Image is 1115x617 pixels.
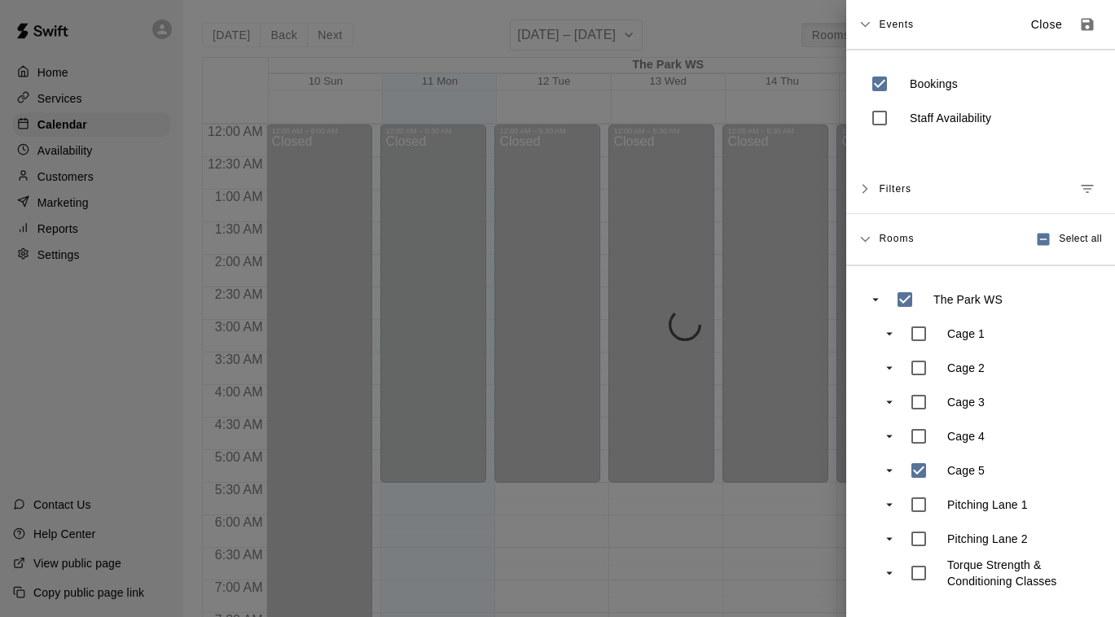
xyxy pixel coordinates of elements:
[1059,231,1102,247] span: Select all
[947,326,985,342] p: Cage 1
[910,76,958,92] p: Bookings
[947,531,1028,547] p: Pitching Lane 2
[879,231,914,244] span: Rooms
[863,282,1099,590] ul: swift facility view
[846,164,1115,214] div: FiltersManage filters
[1073,174,1102,203] button: Manage filters
[1073,10,1102,39] button: Save as default view
[947,557,1092,589] p: Torque Strength & Conditioning Classes
[947,428,985,444] p: Cage 4
[879,174,911,203] span: Filters
[910,110,991,126] p: Staff Availability
[933,291,1003,308] p: The Park WS
[947,462,985,479] p: Cage 5
[947,394,985,410] p: Cage 3
[1031,16,1063,33] p: Close
[879,10,914,39] span: Events
[1021,11,1073,38] button: Close sidebar
[947,360,985,376] p: Cage 2
[846,214,1115,265] div: RoomsSelect all
[947,497,1028,513] p: Pitching Lane 1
